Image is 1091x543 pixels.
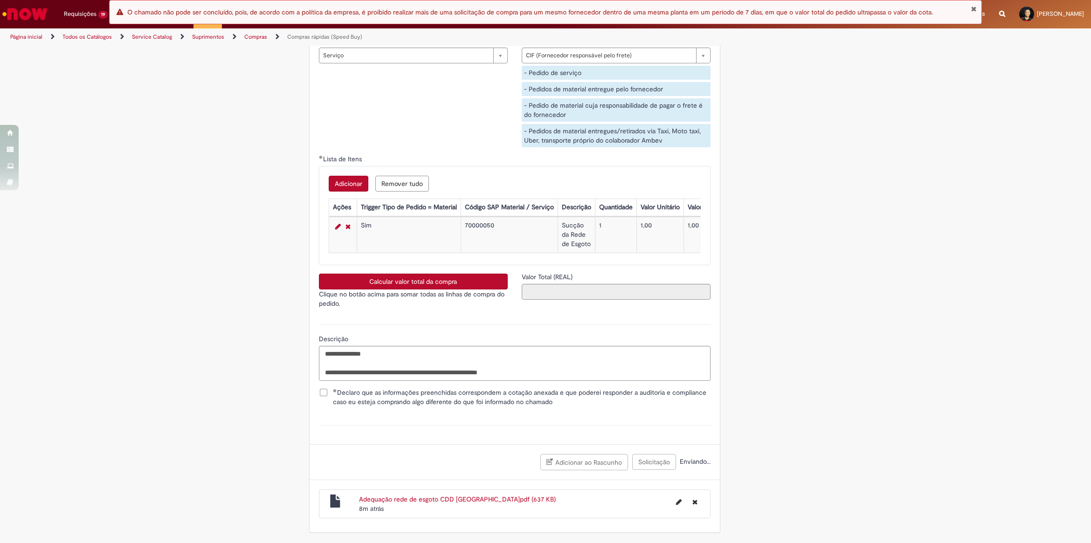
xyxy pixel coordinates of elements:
[522,273,574,281] span: Somente leitura - Valor Total (REAL)
[319,155,323,159] span: Obrigatório Preenchido
[678,457,711,466] span: Enviando...
[670,495,687,509] button: Editar nome de arquivo Adequação rede de esgoto CDD Ribeirão Preto.pdf
[558,199,595,216] th: Descrição
[1,5,49,23] img: ServiceNow
[192,33,224,41] a: Suprimentos
[522,82,711,96] div: - Pedidos de material entregue pelo fornecedor
[526,48,691,63] span: CIF (Fornecedor responsável pelo frete)
[359,504,384,513] span: 8m atrás
[461,217,558,253] td: 70000050
[333,388,711,406] span: Declaro que as informações preenchidas correspondem a cotação anexada e que poderei responder a a...
[636,199,684,216] th: Valor Unitário
[522,272,574,282] label: Somente leitura - Valor Total (REAL)
[375,176,429,192] button: Remove all rows for Lista de Itens
[127,8,933,16] span: O chamado não pode ser concluído, pois, de acordo com a política da empresa, é proibido realizar ...
[522,66,711,80] div: - Pedido de serviço
[357,199,461,216] th: Trigger Tipo de Pedido = Material
[319,335,350,343] span: Descrição
[522,98,711,122] div: - Pedido de material cuja responsabilidade de pagar o frete é do fornecedor
[319,346,711,381] textarea: Descrição
[333,389,337,392] span: Obrigatório Preenchido
[595,199,636,216] th: Quantidade
[319,289,508,308] p: Clique no botão acima para somar todas as linhas de compra do pedido.
[7,28,720,46] ul: Trilhas de página
[329,199,357,216] th: Ações
[343,221,353,232] a: Remover linha 1
[244,33,267,41] a: Compras
[522,284,711,300] input: Valor Total (REAL)
[323,155,364,163] span: Lista de Itens
[98,11,108,19] span: 19
[10,33,42,41] a: Página inicial
[359,495,556,503] a: Adequação rede de esgoto CDD [GEOGRAPHIC_DATA]pdf (637 KB)
[461,199,558,216] th: Código SAP Material / Serviço
[971,5,977,13] button: Fechar Notificação
[522,124,711,147] div: - Pedidos de material entregues/retirados via Taxi, Moto taxi, Uber, transporte próprio do colabo...
[684,199,743,216] th: Valor Total Moeda
[62,33,112,41] a: Todos os Catálogos
[333,221,343,232] a: Editar Linha 1
[64,9,97,19] span: Requisições
[684,217,743,253] td: 1,00
[329,176,368,192] button: Add a row for Lista de Itens
[287,33,362,41] a: Compras rápidas (Speed Buy)
[687,495,703,509] button: Excluir Adequação rede de esgoto CDD Ribeirão Preto.pdf
[595,217,636,253] td: 1
[357,217,461,253] td: Sim
[132,33,172,41] a: Service Catalog
[323,48,489,63] span: Serviço
[319,274,508,289] button: Calcular valor total da compra
[1037,10,1084,18] span: [PERSON_NAME]
[636,217,684,253] td: 1,00
[359,504,384,513] time: 29/09/2025 15:02:12
[558,217,595,253] td: Sucção da Rede de Esgoto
